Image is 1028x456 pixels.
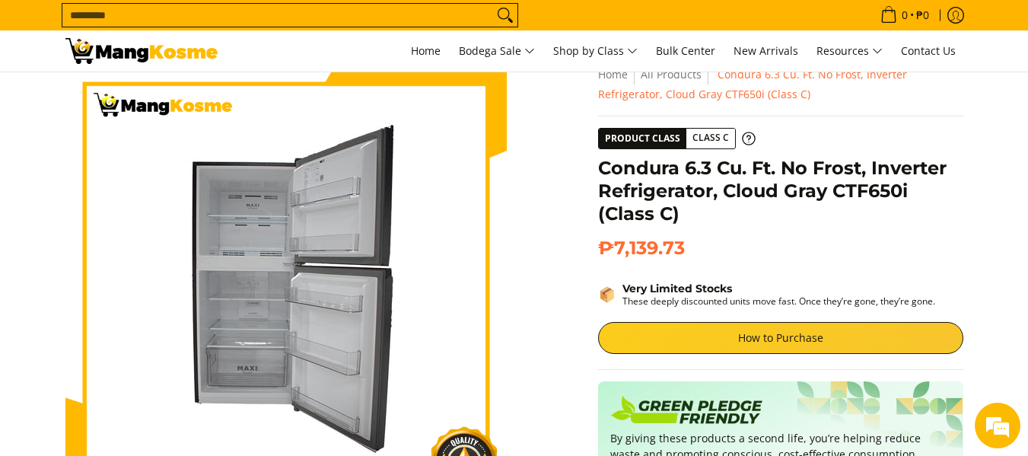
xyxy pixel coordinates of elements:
[8,298,290,352] textarea: Type your message and hit 'Enter'
[79,85,256,105] div: Chat with us now
[656,43,715,58] span: Bulk Center
[914,10,931,21] span: ₱0
[598,237,685,260] span: ₱7,139.73
[901,43,956,58] span: Contact Us
[726,30,806,72] a: New Arrivals
[598,65,963,104] nav: Breadcrumbs
[88,133,210,287] span: We're online!
[622,295,935,307] p: These deeply discounted units move fast. Once they’re gone, they’re gone.
[734,43,798,58] span: New Arrivals
[411,43,441,58] span: Home
[809,30,890,72] a: Resources
[648,30,723,72] a: Bulk Center
[641,67,702,81] a: All Products
[250,8,286,44] div: Minimize live chat window
[876,7,934,24] span: •
[546,30,645,72] a: Shop by Class
[459,42,535,61] span: Bodega Sale
[598,67,628,81] a: Home
[686,129,735,148] span: Class C
[610,394,762,430] img: Badge sustainability green pledge friendly
[493,4,517,27] button: Search
[893,30,963,72] a: Contact Us
[599,129,686,148] span: Product Class
[598,128,756,149] a: Product Class Class C
[816,42,883,61] span: Resources
[598,67,907,101] span: Condura 6.3 Cu. Ft. No Frost, Inverter Refrigerator, Cloud Gray CTF650i (Class C)
[622,282,732,295] strong: Very Limited Stocks
[553,42,638,61] span: Shop by Class
[403,30,448,72] a: Home
[899,10,910,21] span: 0
[598,157,963,225] h1: Condura 6.3 Cu. Ft. No Frost, Inverter Refrigerator, Cloud Gray CTF650i (Class C)
[233,30,963,72] nav: Main Menu
[598,322,963,354] a: How to Purchase
[451,30,543,72] a: Bodega Sale
[65,38,218,64] img: Condura 6.3 Cu. Ft. No Frost, Inverter Refrigerator, Cloud Gray CTF650 | Mang Kosme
